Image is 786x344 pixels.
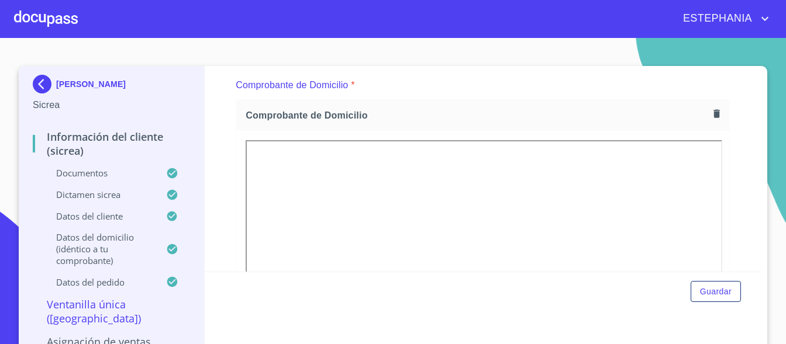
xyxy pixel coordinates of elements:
[33,231,166,266] p: Datos del domicilio (idéntico a tu comprobante)
[33,130,190,158] p: Información del Cliente (Sicrea)
[691,281,741,303] button: Guardar
[56,79,126,89] p: [PERSON_NAME]
[33,297,190,325] p: Ventanilla Única ([GEOGRAPHIC_DATA])
[33,167,166,179] p: Documentos
[33,189,166,200] p: Dictamen Sicrea
[674,9,772,28] button: account of current user
[246,109,709,121] span: Comprobante de Domicilio
[33,210,166,222] p: Datos del cliente
[674,9,758,28] span: ESTEPHANIA
[33,276,166,288] p: Datos del pedido
[33,75,190,98] div: [PERSON_NAME]
[236,78,348,92] p: Comprobante de Domicilio
[33,98,190,112] p: Sicrea
[700,284,732,299] span: Guardar
[33,75,56,93] img: Docupass spot blue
